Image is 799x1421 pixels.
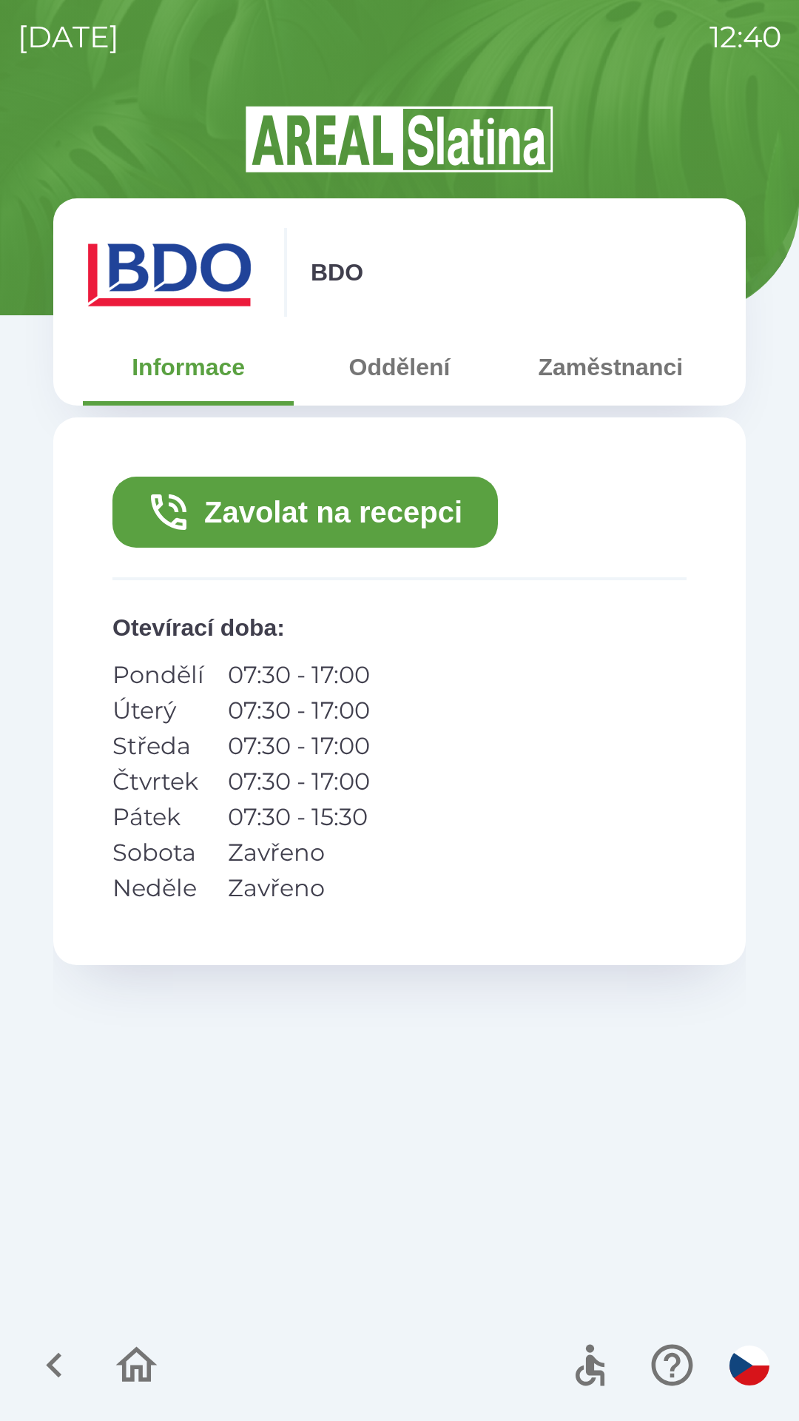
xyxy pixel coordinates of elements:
img: Logo [53,104,746,175]
img: ae7449ef-04f1-48ed-85b5-e61960c78b50.png [83,228,260,317]
p: 07:30 - 17:00 [228,657,370,693]
p: 12:40 [709,15,781,59]
button: Zavolat na recepci [112,477,498,548]
img: cs flag [729,1346,769,1385]
p: Pondělí [112,657,204,693]
p: Neděle [112,870,204,906]
button: Zaměstnanci [505,340,716,394]
p: [DATE] [18,15,119,59]
p: 07:30 - 17:00 [228,693,370,728]
p: 07:30 - 17:00 [228,764,370,799]
p: 07:30 - 17:00 [228,728,370,764]
p: Pátek [112,799,204,835]
button: Oddělení [294,340,505,394]
p: Čtvrtek [112,764,204,799]
p: Otevírací doba : [112,610,687,645]
p: Středa [112,728,204,764]
p: Úterý [112,693,204,728]
button: Informace [83,340,294,394]
p: 07:30 - 15:30 [228,799,370,835]
p: BDO [311,255,363,290]
p: Sobota [112,835,204,870]
p: Zavřeno [228,835,370,870]
p: Zavřeno [228,870,370,906]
